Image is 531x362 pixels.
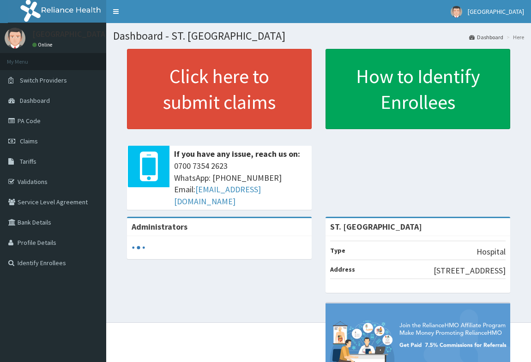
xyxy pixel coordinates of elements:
[20,96,50,105] span: Dashboard
[330,221,422,232] strong: ST. [GEOGRAPHIC_DATA]
[326,49,510,129] a: How to Identify Enrollees
[330,265,355,273] b: Address
[127,49,312,129] a: Click here to submit claims
[5,28,25,48] img: User Image
[174,160,307,208] span: 0700 7354 2623 WhatsApp: [PHONE_NUMBER] Email:
[32,30,109,38] p: [GEOGRAPHIC_DATA]
[174,184,261,207] a: [EMAIL_ADDRESS][DOMAIN_NAME]
[469,33,503,41] a: Dashboard
[113,30,524,42] h1: Dashboard - ST. [GEOGRAPHIC_DATA]
[477,246,506,258] p: Hospital
[32,42,54,48] a: Online
[468,7,524,16] span: [GEOGRAPHIC_DATA]
[330,246,345,255] b: Type
[434,265,506,277] p: [STREET_ADDRESS]
[504,33,524,41] li: Here
[20,157,36,166] span: Tariffs
[132,221,187,232] b: Administrators
[20,137,38,145] span: Claims
[20,76,67,84] span: Switch Providers
[451,6,462,18] img: User Image
[174,148,300,159] b: If you have any issue, reach us on:
[132,241,145,255] svg: audio-loading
